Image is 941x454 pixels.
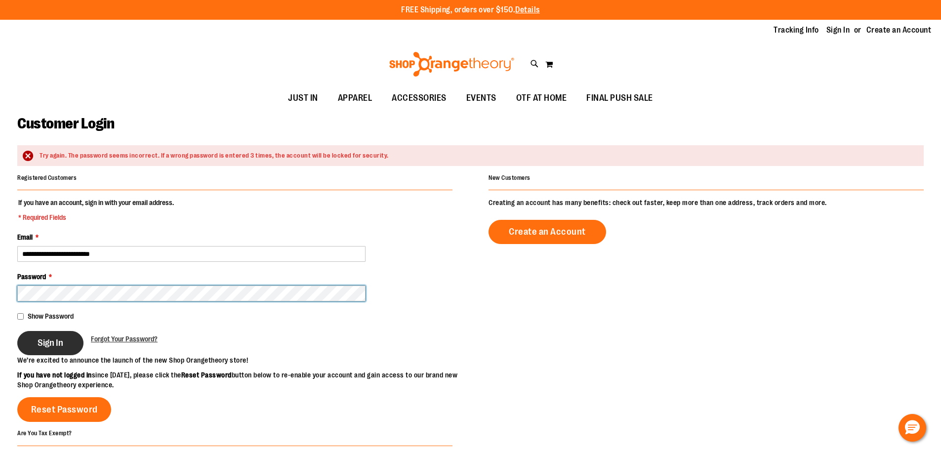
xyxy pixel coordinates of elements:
span: Sign In [38,337,63,348]
span: * Required Fields [18,212,174,222]
span: Reset Password [31,404,98,415]
a: Sign In [826,25,850,36]
span: Show Password [28,312,74,320]
strong: Are You Tax Exempt? [17,430,72,437]
span: JUST IN [288,87,318,109]
a: Forgot Your Password? [91,334,158,344]
a: Reset Password [17,397,111,422]
span: ACCESSORIES [392,87,447,109]
button: Sign In [17,331,83,355]
a: Create an Account [866,25,932,36]
span: Customer Login [17,115,114,132]
img: Shop Orangetheory [388,52,516,77]
span: Email [17,233,33,241]
span: EVENTS [466,87,496,109]
span: Password [17,273,46,281]
p: since [DATE], please click the button below to re-enable your account and gain access to our bran... [17,370,471,390]
a: JUST IN [278,87,328,110]
p: We’re excited to announce the launch of the new Shop Orangetheory store! [17,355,471,365]
p: FREE Shipping, orders over $150. [401,4,540,16]
p: Creating an account has many benefits: check out faster, keep more than one address, track orders... [489,198,924,207]
span: OTF AT HOME [516,87,567,109]
a: APPAREL [328,87,382,110]
span: APPAREL [338,87,372,109]
a: Tracking Info [774,25,819,36]
legend: If you have an account, sign in with your email address. [17,198,175,222]
span: Forgot Your Password? [91,335,158,343]
a: ACCESSORIES [382,87,456,110]
strong: Reset Password [181,371,232,379]
a: Create an Account [489,220,606,244]
strong: New Customers [489,174,531,181]
a: EVENTS [456,87,506,110]
span: FINAL PUSH SALE [586,87,653,109]
a: OTF AT HOME [506,87,577,110]
span: Create an Account [509,226,586,237]
div: Try again. The password seems incorrect. If a wrong password is entered 3 times, the account will... [40,151,914,161]
a: FINAL PUSH SALE [576,87,663,110]
button: Hello, have a question? Let’s chat. [899,414,926,442]
a: Details [515,5,540,14]
strong: If you have not logged in [17,371,92,379]
strong: Registered Customers [17,174,77,181]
